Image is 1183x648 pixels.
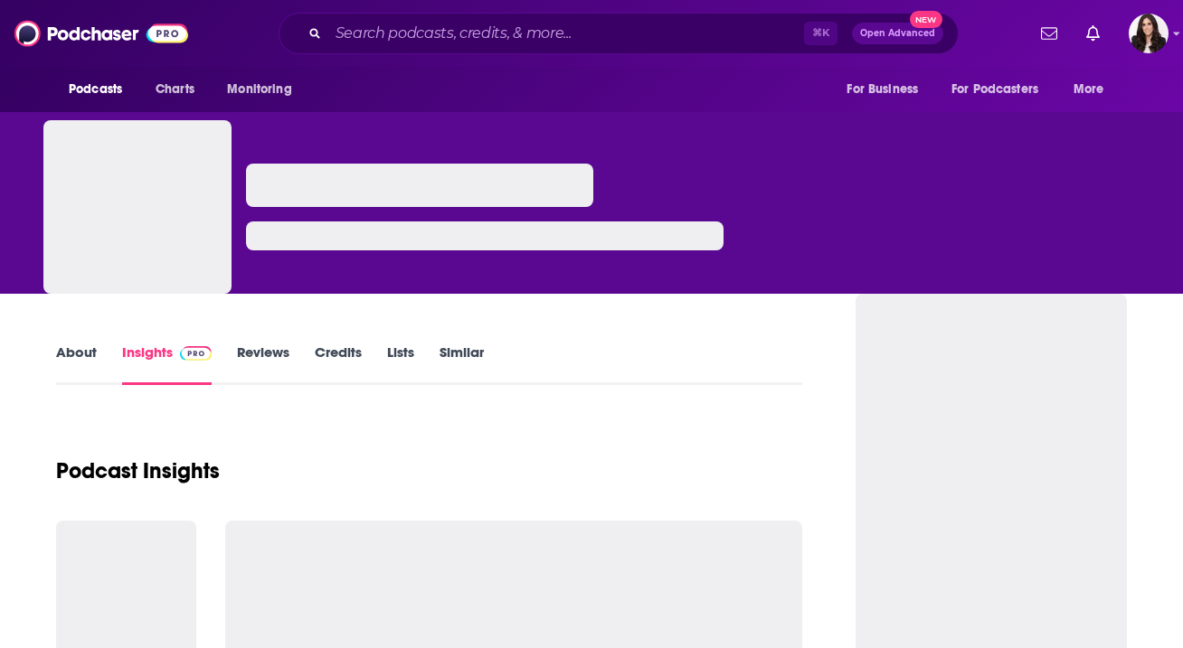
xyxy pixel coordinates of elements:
[56,343,97,385] a: About
[860,29,935,38] span: Open Advanced
[279,13,959,54] div: Search podcasts, credits, & more...
[14,16,188,51] img: Podchaser - Follow, Share and Rate Podcasts
[940,72,1065,107] button: open menu
[69,77,122,102] span: Podcasts
[237,343,289,385] a: Reviews
[1129,14,1169,53] button: Show profile menu
[804,22,838,45] span: ⌘ K
[56,72,146,107] button: open menu
[156,77,194,102] span: Charts
[56,457,220,484] h1: Podcast Insights
[315,343,362,385] a: Credits
[214,72,315,107] button: open menu
[180,346,212,361] img: Podchaser Pro
[1129,14,1169,53] span: Logged in as RebeccaShapiro
[852,23,943,44] button: Open AdvancedNew
[387,343,414,385] a: Lists
[1079,18,1107,49] a: Show notifications dropdown
[1074,77,1104,102] span: More
[834,72,941,107] button: open menu
[1034,18,1065,49] a: Show notifications dropdown
[951,77,1038,102] span: For Podcasters
[144,72,205,107] a: Charts
[1061,72,1127,107] button: open menu
[227,77,291,102] span: Monitoring
[122,343,212,385] a: InsightsPodchaser Pro
[910,11,942,28] span: New
[1129,14,1169,53] img: User Profile
[328,19,804,48] input: Search podcasts, credits, & more...
[847,77,918,102] span: For Business
[440,343,484,385] a: Similar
